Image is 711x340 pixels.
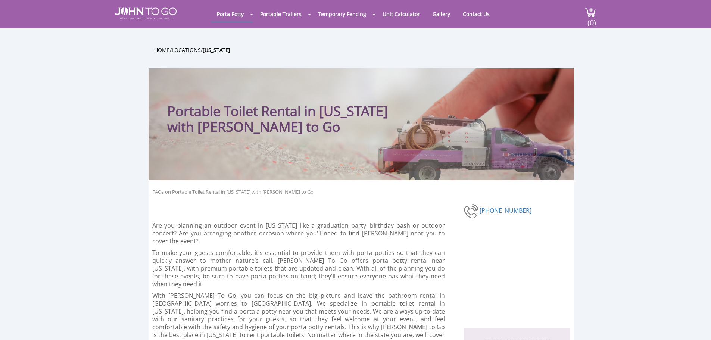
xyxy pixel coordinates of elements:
[587,12,596,28] span: (0)
[154,46,580,54] ul: / /
[154,46,170,53] a: Home
[115,7,177,19] img: JOHN to go
[377,7,425,21] a: Unit Calculator
[585,7,596,18] img: cart a
[464,203,480,219] img: phone-number
[255,7,307,21] a: Portable Trailers
[211,7,249,21] a: Porta Potty
[167,83,408,135] h1: Portable Toilet Rental in [US_STATE] with [PERSON_NAME] to Go
[312,7,372,21] a: Temporary Fencing
[681,310,711,340] button: Live Chat
[369,111,570,180] img: Truck
[152,249,445,288] p: To make your guests comfortable, it's essential to provide them with porta potties so that they c...
[457,7,495,21] a: Contact Us
[152,188,314,196] a: FAQs on Portable Toilet Rental in [US_STATE] with [PERSON_NAME] to Go
[172,46,201,53] a: Locations
[203,46,230,53] a: [US_STATE]
[427,7,456,21] a: Gallery
[152,222,445,245] p: Are you planning an outdoor event in [US_STATE] like a graduation party, birthday bash or outdoor...
[480,206,531,215] a: [PHONE_NUMBER]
